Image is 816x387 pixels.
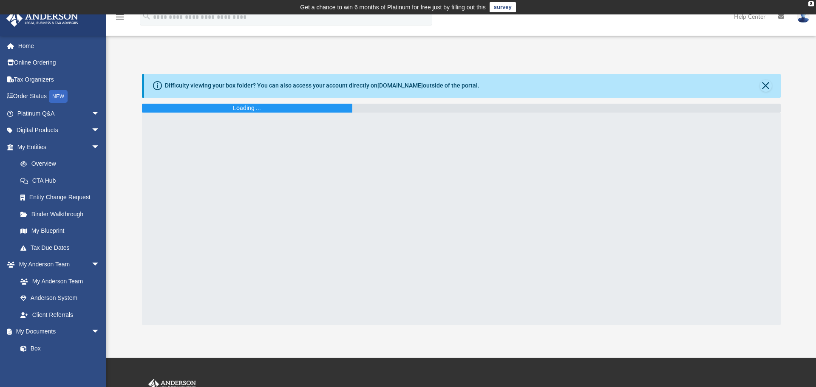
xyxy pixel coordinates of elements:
[6,256,108,273] a: My Anderson Teamarrow_drop_down
[165,81,479,90] div: Difficulty viewing your box folder? You can also access your account directly on outside of the p...
[91,256,108,274] span: arrow_drop_down
[12,189,113,206] a: Entity Change Request
[6,138,113,155] a: My Entitiesarrow_drop_down
[6,105,113,122] a: Platinum Q&Aarrow_drop_down
[760,80,772,92] button: Close
[6,37,113,54] a: Home
[12,239,113,256] a: Tax Due Dates
[12,273,104,290] a: My Anderson Team
[91,122,108,139] span: arrow_drop_down
[4,10,81,27] img: Anderson Advisors Platinum Portal
[12,172,113,189] a: CTA Hub
[49,90,68,103] div: NEW
[91,323,108,341] span: arrow_drop_down
[115,12,125,22] i: menu
[6,122,113,139] a: Digital Productsarrow_drop_down
[12,306,108,323] a: Client Referrals
[300,2,486,12] div: Get a chance to win 6 months of Platinum for free just by filling out this
[115,16,125,22] a: menu
[6,54,113,71] a: Online Ordering
[12,340,104,357] a: Box
[12,290,108,307] a: Anderson System
[91,105,108,122] span: arrow_drop_down
[91,138,108,156] span: arrow_drop_down
[142,11,151,21] i: search
[12,223,108,240] a: My Blueprint
[12,206,113,223] a: Binder Walkthrough
[797,11,810,23] img: User Pic
[377,82,423,89] a: [DOMAIN_NAME]
[12,357,108,374] a: Meeting Minutes
[6,88,113,105] a: Order StatusNEW
[6,323,108,340] a: My Documentsarrow_drop_down
[808,1,814,6] div: close
[6,71,113,88] a: Tax Organizers
[233,104,261,113] div: Loading ...
[490,2,516,12] a: survey
[12,155,113,172] a: Overview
